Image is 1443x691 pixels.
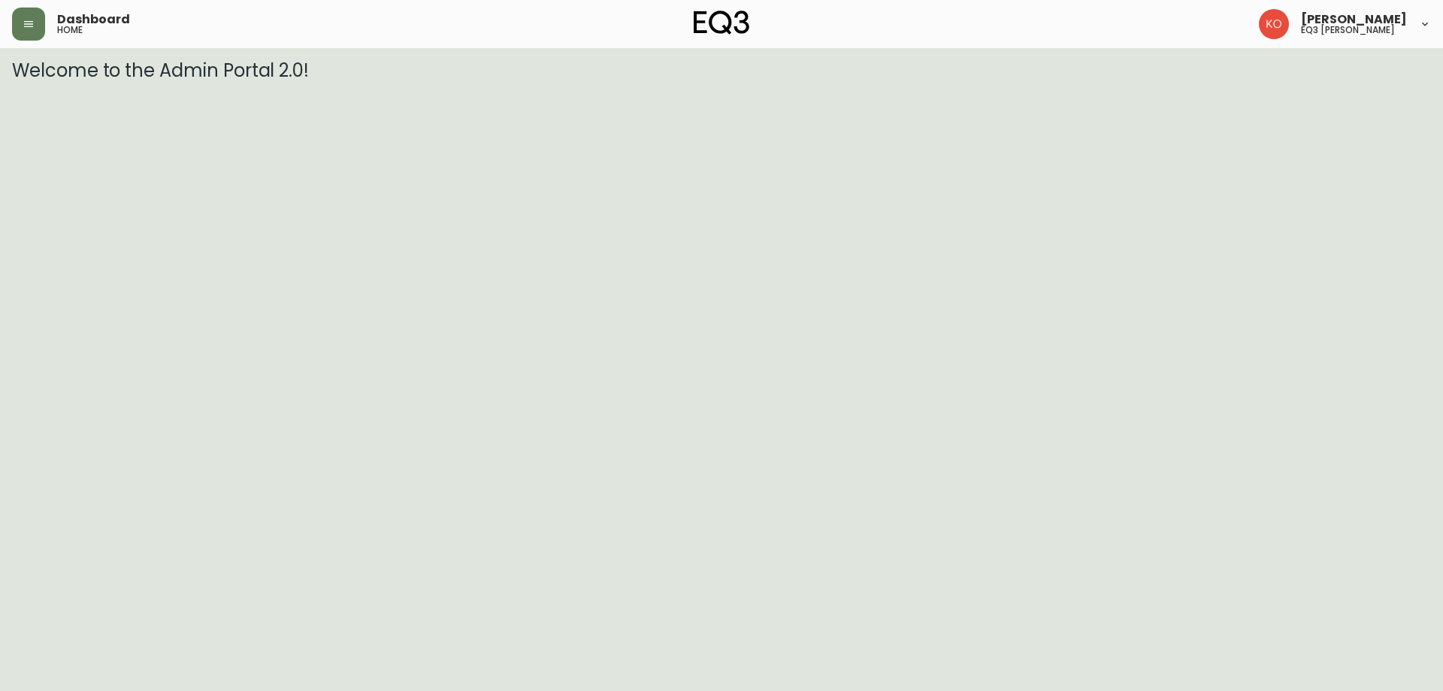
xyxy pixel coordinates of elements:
img: logo [694,11,749,35]
img: 9beb5e5239b23ed26e0d832b1b8f6f2a [1259,9,1289,39]
h5: home [57,26,83,35]
h3: Welcome to the Admin Portal 2.0! [12,60,1431,81]
span: Dashboard [57,14,130,26]
h5: eq3 [PERSON_NAME] [1301,26,1395,35]
span: [PERSON_NAME] [1301,14,1407,26]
